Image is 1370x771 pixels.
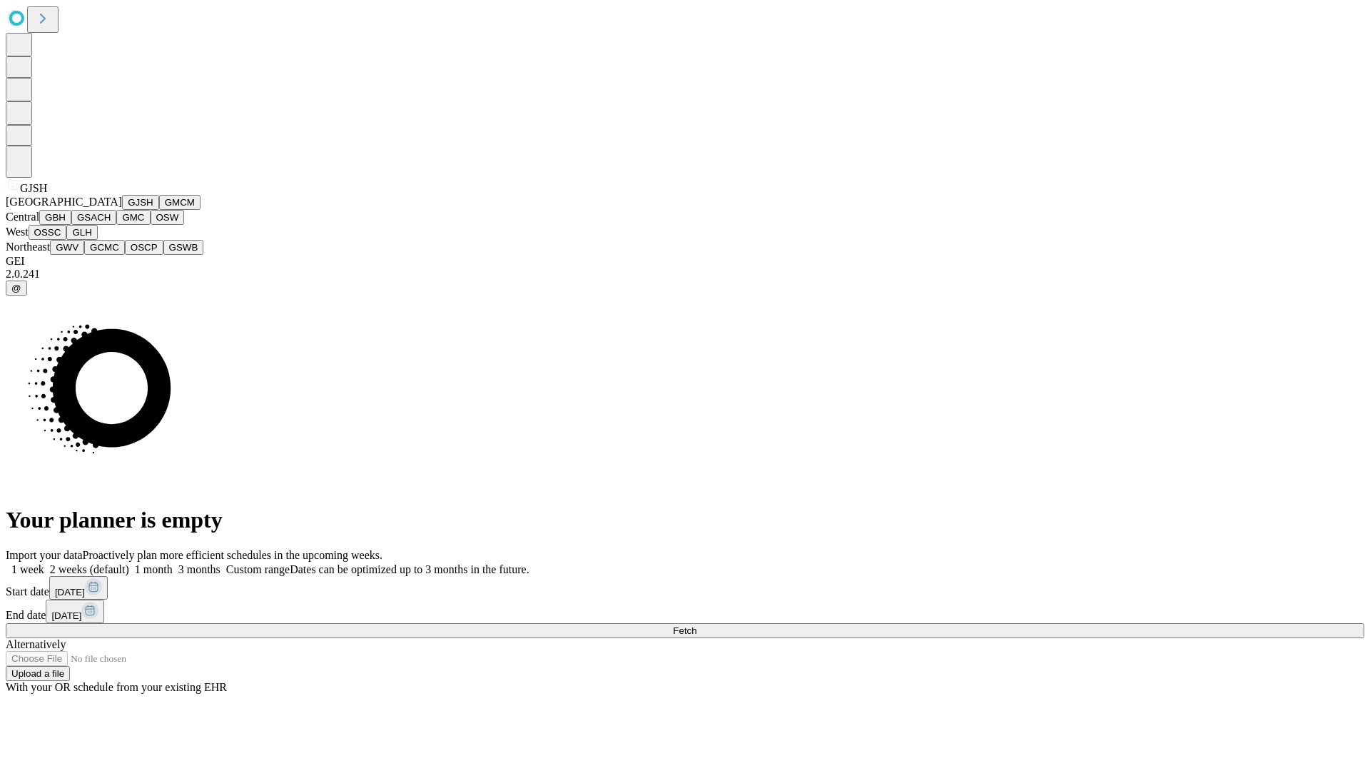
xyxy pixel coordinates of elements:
[46,600,104,623] button: [DATE]
[11,563,44,575] span: 1 week
[29,225,67,240] button: OSSC
[6,549,83,561] span: Import your data
[66,225,97,240] button: GLH
[20,182,47,194] span: GJSH
[6,281,27,296] button: @
[50,563,129,575] span: 2 weeks (default)
[6,623,1364,638] button: Fetch
[163,240,204,255] button: GSWB
[178,563,220,575] span: 3 months
[673,625,696,636] span: Fetch
[6,576,1364,600] div: Start date
[39,210,71,225] button: GBH
[135,563,173,575] span: 1 month
[11,283,21,293] span: @
[151,210,185,225] button: OSW
[290,563,529,575] span: Dates can be optimized up to 3 months in the future.
[55,587,85,598] span: [DATE]
[159,195,201,210] button: GMCM
[6,211,39,223] span: Central
[116,210,150,225] button: GMC
[71,210,116,225] button: GSACH
[49,576,108,600] button: [DATE]
[50,240,84,255] button: GWV
[6,196,122,208] span: [GEOGRAPHIC_DATA]
[6,600,1364,623] div: End date
[6,226,29,238] span: West
[84,240,125,255] button: GCMC
[6,507,1364,533] h1: Your planner is empty
[51,610,81,621] span: [DATE]
[6,268,1364,281] div: 2.0.241
[6,666,70,681] button: Upload a file
[6,241,50,253] span: Northeast
[83,549,382,561] span: Proactively plan more efficient schedules in the upcoming weeks.
[125,240,163,255] button: OSCP
[6,681,227,693] span: With your OR schedule from your existing EHR
[6,638,66,650] span: Alternatively
[226,563,290,575] span: Custom range
[122,195,159,210] button: GJSH
[6,255,1364,268] div: GEI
